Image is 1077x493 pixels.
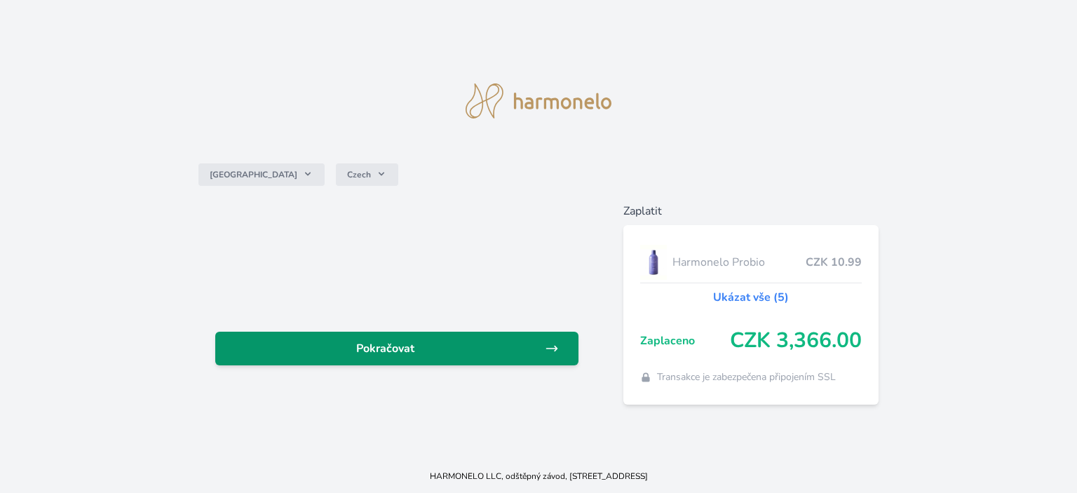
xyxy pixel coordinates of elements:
span: CZK 10.99 [806,254,862,271]
h6: Zaplatit [623,203,879,220]
a: Pokračovat [215,332,578,365]
button: Czech [336,163,398,186]
img: CLEAN_PROBIO_se_stinem_x-lo.jpg [640,245,667,280]
span: Transakce je zabezpečena připojením SSL [657,370,836,384]
span: Harmonelo Probio [672,254,806,271]
span: Czech [347,169,371,180]
img: logo.svg [466,83,611,119]
span: Pokračovat [226,340,545,357]
span: CZK 3,366.00 [730,328,862,353]
span: [GEOGRAPHIC_DATA] [210,169,297,180]
span: Zaplaceno [640,332,730,349]
a: Ukázat vše (5) [713,289,789,306]
button: [GEOGRAPHIC_DATA] [198,163,325,186]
